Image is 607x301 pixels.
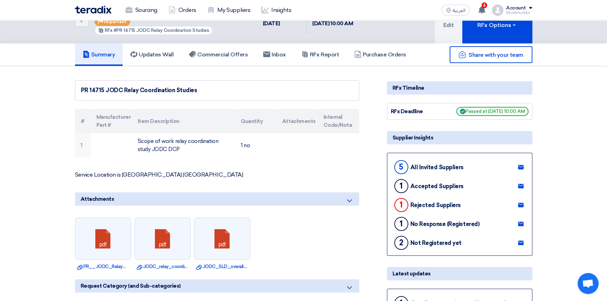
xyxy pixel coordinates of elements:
div: 1 [394,179,408,193]
a: JODC_SLD_overall.pdf [196,263,248,270]
a: RFx Report [294,43,347,66]
div: No Response (Registered) [410,221,479,227]
a: Insights [256,2,297,18]
div: [DATE] 10:00 AM [312,20,353,28]
span: Request Category (and Sub-categories) [81,282,181,290]
div: RFx Timeline [387,81,532,95]
td: 1 [75,133,91,157]
span: Important [104,19,127,24]
h5: Updates Wall [130,51,173,58]
td: 1 no [235,133,277,157]
th: # [75,109,91,133]
div: 1 [394,217,408,231]
div: [DATE] [263,20,301,28]
button: العربية [442,5,470,16]
th: Item Description [132,109,235,133]
div: Account [506,5,526,11]
span: Passed at [DATE] 10:00 AM [456,107,528,116]
a: Purchase Orders [347,43,414,66]
img: Teradix logo [75,6,111,14]
div: Muslehuddin [506,11,532,15]
div: All Invited Suppliers [410,164,464,171]
div: RFx Options [477,21,517,29]
span: العربية [453,8,465,13]
div: Latest updates [387,267,532,280]
th: Attachments [277,109,318,133]
div: Accepted Suppliers [410,183,464,190]
span: RFx [105,28,112,33]
a: Inbox [255,43,294,66]
th: Manufacturer Part # [91,109,132,133]
span: Attachments [81,195,114,203]
a: JODC_relay_coordination_studies__SOW.pdf [137,263,189,270]
th: Internal Code/Note [318,109,359,133]
a: My Suppliers [202,2,256,18]
th: Quantity [235,109,277,133]
div: 5 [394,160,408,174]
div: 2 [394,236,408,250]
h5: Purchase Orders [354,51,406,58]
h5: RFx Report [301,51,339,58]
div: 1 [394,198,408,212]
a: Commercial Offers [181,43,255,66]
a: Sourcing [120,2,163,18]
a: Summary [75,43,123,66]
a: Updates Wall [123,43,181,66]
div: PR 14715 JODC Relay Coordination Studies [81,86,353,95]
div: RFx Deadline [391,108,443,116]
a: Orders [163,2,202,18]
p: Service Location is [GEOGRAPHIC_DATA] [GEOGRAPHIC_DATA] [75,171,359,178]
div: Not Registered yet [410,240,462,246]
h5: Commercial Offers [189,51,248,58]
h5: Summary [83,51,115,58]
img: profile_test.png [492,5,503,16]
div: Rejected Suppliers [410,202,461,208]
h5: Inbox [263,51,286,58]
a: Open chat [578,273,599,294]
a: PR__JODC_Relay_Coordination.pdf [77,263,129,270]
span: #PR 14715 JODC Relay Coordination Studies [114,28,209,33]
td: Scope of work relay coordination study JODC DCP [132,133,235,157]
span: 6 [482,2,487,8]
span: Share with your team [469,52,523,58]
div: Supplier Insights [387,131,532,144]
